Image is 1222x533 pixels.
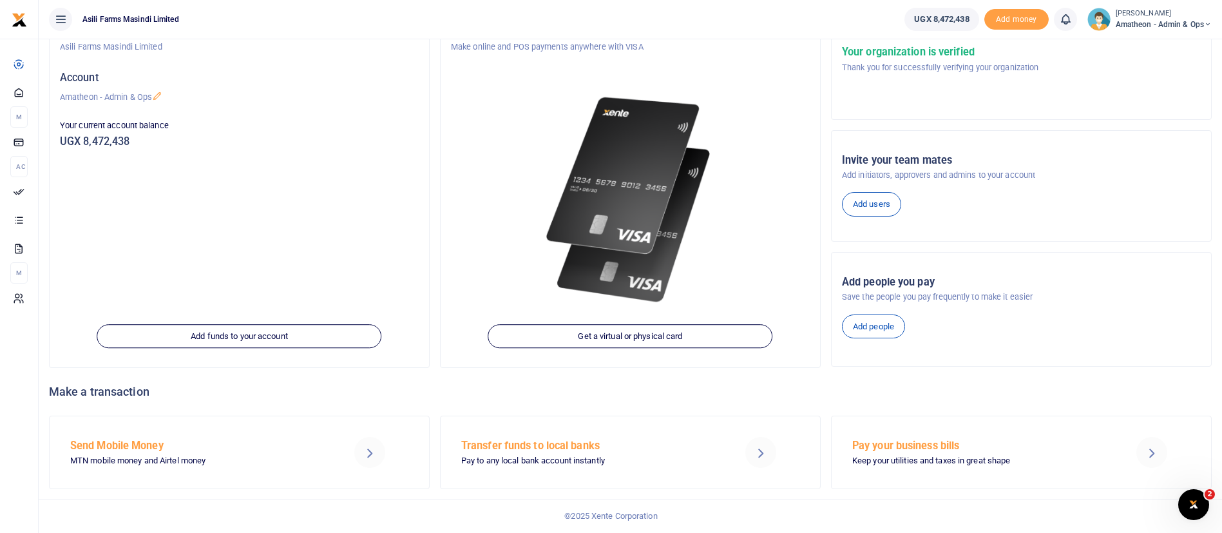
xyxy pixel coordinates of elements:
[842,169,1201,182] p: Add initiators, approvers and admins to your account
[1178,489,1209,520] iframe: Intercom live chat
[488,324,773,349] a: Get a virtual or physical card
[10,156,28,177] li: Ac
[97,324,382,349] a: Add funds to your account
[49,416,430,489] a: Send Mobile Money MTN mobile money and Airtel money
[842,291,1201,304] p: Save the people you pay frequently to make it easier
[984,9,1049,30] span: Add money
[60,119,419,132] p: Your current account balance
[12,14,27,24] a: logo-small logo-large logo-large
[1087,8,1212,31] a: profile-user [PERSON_NAME] Amatheon - Admin & Ops
[842,315,905,339] a: Add people
[70,454,321,468] p: MTN mobile money and Airtel money
[440,416,821,489] a: Transfer funds to local banks Pay to any local bank account instantly
[60,41,419,53] p: Asili Farms Masindi Limited
[70,440,321,452] h5: Send Mobile Money
[852,454,1103,468] p: Keep your utilities and taxes in great shape
[60,72,419,84] h5: Account
[60,135,419,148] h5: UGX 8,472,438
[1116,19,1212,30] span: Amatheon - Admin & Ops
[842,192,901,217] a: Add users
[1205,489,1215,499] span: 2
[77,14,184,25] span: Asili Farms Masindi Limited
[1116,8,1212,19] small: [PERSON_NAME]
[831,416,1212,489] a: Pay your business bills Keep your utilities and taxes in great shape
[842,61,1038,74] p: Thank you for successfully verifying your organization
[842,154,1201,167] h5: Invite your team mates
[10,262,28,284] li: M
[1087,8,1111,31] img: profile-user
[60,91,419,104] p: Amatheon - Admin & Ops
[540,84,720,315] img: xente-_physical_cards.png
[984,14,1049,23] a: Add money
[852,440,1103,452] h5: Pay your business bills
[899,8,984,31] li: Wallet ballance
[914,13,969,26] span: UGX 8,472,438
[451,41,810,53] p: Make online and POS payments anywhere with VISA
[461,454,712,468] p: Pay to any local bank account instantly
[904,8,979,31] a: UGX 8,472,438
[10,106,28,128] li: M
[984,9,1049,30] li: Toup your wallet
[842,276,1201,289] h5: Add people you pay
[461,440,712,452] h5: Transfer funds to local banks
[49,385,1212,399] h4: Make a transaction
[842,46,1038,59] h5: Your organization is verified
[12,12,27,28] img: logo-small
